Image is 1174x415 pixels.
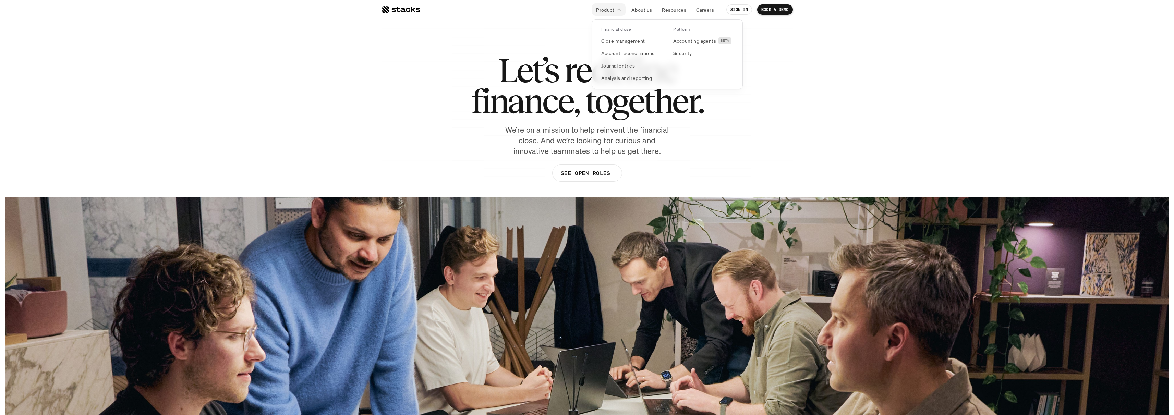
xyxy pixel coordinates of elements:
[501,125,673,156] p: We’re on a mission to help reinvent the financial close. And we’re looking for curious and innova...
[669,35,738,47] a: Accounting agentsBETA
[601,37,645,45] p: Close management
[597,72,666,84] a: Analysis and reporting
[597,59,666,72] a: Journal entries
[662,6,686,13] p: Resources
[730,7,748,12] p: SIGN IN
[673,50,692,57] p: Security
[673,27,690,32] p: Platform
[601,62,635,69] p: Journal entries
[692,3,718,16] a: Careers
[471,55,703,117] h1: Let’s redefine finance, together.
[597,47,666,59] a: Account reconciliations
[560,168,610,178] p: SEE OPEN ROLES
[669,47,738,59] a: Security
[631,6,652,13] p: About us
[726,4,752,15] a: SIGN IN
[596,6,614,13] p: Product
[601,27,631,32] p: Financial close
[601,74,652,82] p: Analysis and reporting
[658,3,690,16] a: Resources
[696,6,714,13] p: Careers
[601,50,655,57] p: Account reconciliations
[673,37,716,45] p: Accounting agents
[761,7,789,12] p: BOOK A DEMO
[552,164,622,182] a: SEE OPEN ROLES
[627,3,656,16] a: About us
[721,39,729,43] h2: BETA
[757,4,793,15] a: BOOK A DEMO
[597,35,666,47] a: Close management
